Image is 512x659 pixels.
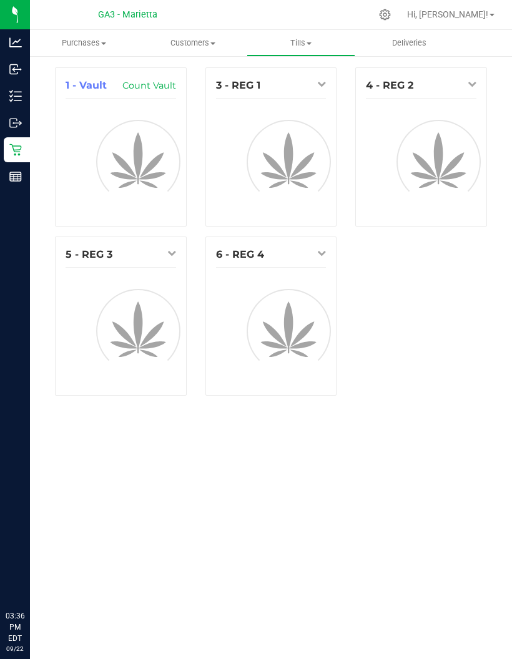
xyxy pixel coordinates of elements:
a: Tills [247,30,355,56]
a: Purchases [30,30,139,56]
p: 03:36 PM EDT [6,610,24,644]
p: 09/22 [6,644,24,653]
a: Count Vault [122,80,176,91]
span: 3 - REG 1 [216,79,260,91]
span: Customers [139,37,247,49]
a: Deliveries [355,30,464,56]
span: 6 - REG 4 [216,248,264,260]
span: 4 - REG 2 [366,79,413,91]
inline-svg: Analytics [9,36,22,49]
span: GA3 - Marietta [98,9,157,20]
span: Hi, [PERSON_NAME]! [407,9,488,19]
a: Customers [139,30,247,56]
inline-svg: Outbound [9,117,22,129]
span: Deliveries [375,37,443,49]
span: 1 - Vault [66,79,107,91]
inline-svg: Reports [9,170,22,183]
inline-svg: Inbound [9,63,22,76]
span: 5 - REG 3 [66,248,112,260]
span: Tills [247,37,355,49]
inline-svg: Retail [9,144,22,156]
inline-svg: Inventory [9,90,22,102]
span: Purchases [30,37,139,49]
div: Manage settings [377,9,393,21]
